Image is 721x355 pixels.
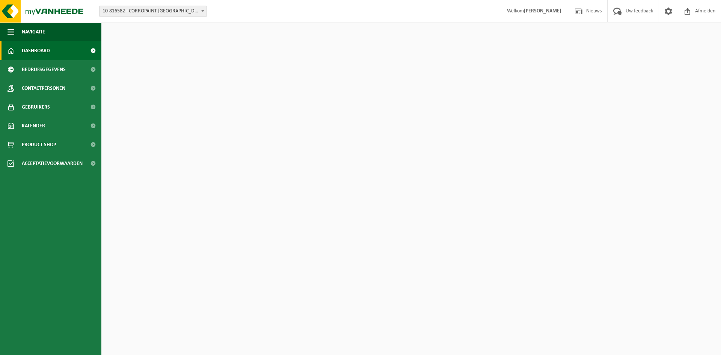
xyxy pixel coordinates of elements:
[99,6,207,17] span: 10-816582 - CORROPAINT NV - ANTWERPEN
[100,6,207,17] span: 10-816582 - CORROPAINT NV - ANTWERPEN
[22,135,56,154] span: Product Shop
[524,8,561,14] strong: [PERSON_NAME]
[22,154,83,173] span: Acceptatievoorwaarden
[22,79,65,98] span: Contactpersonen
[22,98,50,116] span: Gebruikers
[22,41,50,60] span: Dashboard
[22,60,66,79] span: Bedrijfsgegevens
[22,116,45,135] span: Kalender
[22,23,45,41] span: Navigatie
